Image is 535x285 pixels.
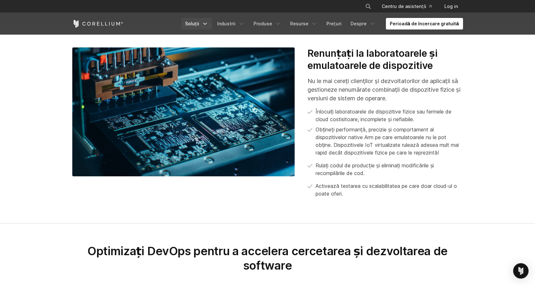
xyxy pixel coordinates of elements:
[390,21,459,26] font: Perioadă de încercare gratuită
[181,18,463,29] div: Meniu de navigare
[72,47,295,176] img: iot_ditch-device-labs-and-emulators
[513,263,529,279] div: Open Intercom Messenger
[308,47,438,71] font: Renunțați la laboratoarele și emulatoarele de dispozitive
[316,126,459,156] font: Obțineți performanță, precizie și comportament al dispozitivelor native Arm pe care emulatoarele ...
[382,4,426,9] font: Centru de asistență
[87,244,448,272] font: Optimizați DevOps pentru a accelera cercetarea și dezvoltarea de software
[316,162,434,176] font: Rulați codul de producție și eliminați modificările și recompilările de cod.
[217,21,236,26] font: Industrii
[290,21,308,26] font: Resurse
[308,78,460,102] font: Nu le mai cereți clienților și dezvoltatorilor de aplicații să gestioneze nenumărate combinații d...
[357,1,463,12] div: Meniu de navigare
[362,1,374,12] button: Căutare
[254,21,272,26] font: Produse
[316,183,457,197] font: Activează testarea cu scalabilitatea pe care doar cloud-ul o poate oferi.
[185,21,200,26] font: Soluții
[326,21,342,26] font: Prețuri
[444,4,458,9] font: Log in
[72,20,123,28] a: Corellium Home
[351,21,367,26] font: Despre
[316,108,451,122] font: Înlocuiți laboratoarele de dispozitive fizice sau fermele de cloud costisitoare, incomplete și ne...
